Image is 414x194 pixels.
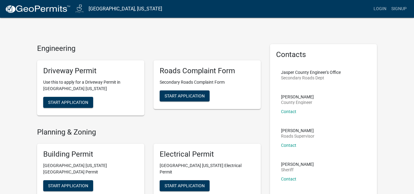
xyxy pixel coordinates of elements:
[281,177,296,181] a: Contact
[48,183,88,188] span: Start Application
[160,180,210,191] button: Start Application
[43,97,93,108] button: Start Application
[281,76,341,80] p: Secondary Roads Dept
[281,162,314,166] p: [PERSON_NAME]
[160,79,255,86] p: Secondary Roads Complaint Form
[160,150,255,159] h5: Electrical Permit
[43,67,138,75] h5: Driveway Permit
[37,128,261,137] h4: Planning & Zoning
[281,134,314,138] p: Roads Supervisor
[43,150,138,159] h5: Building Permit
[43,79,138,92] p: Use this to apply for a Driveway Permit in [GEOGRAPHIC_DATA] [US_STATE]
[48,100,88,105] span: Start Application
[160,162,255,175] p: [GEOGRAPHIC_DATA] [US_STATE] Electrical Permit
[165,183,205,188] span: Start Application
[281,168,314,172] p: Sheriff
[389,3,409,15] a: Signup
[281,109,296,114] a: Contact
[43,162,138,175] p: [GEOGRAPHIC_DATA] [US_STATE][GEOGRAPHIC_DATA] Permit
[281,128,314,133] p: [PERSON_NAME]
[276,50,371,59] h5: Contacts
[89,4,162,14] a: [GEOGRAPHIC_DATA], [US_STATE]
[160,90,210,101] button: Start Application
[281,70,341,74] p: Jasper County Engineer's Office
[37,44,261,53] h4: Engineering
[165,93,205,98] span: Start Application
[75,5,84,13] img: Jasper County, Iowa
[281,143,296,148] a: Contact
[43,180,93,191] button: Start Application
[281,95,314,99] p: [PERSON_NAME]
[371,3,389,15] a: Login
[281,100,314,105] p: County Engineer
[160,67,255,75] h5: Roads Complaint Form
